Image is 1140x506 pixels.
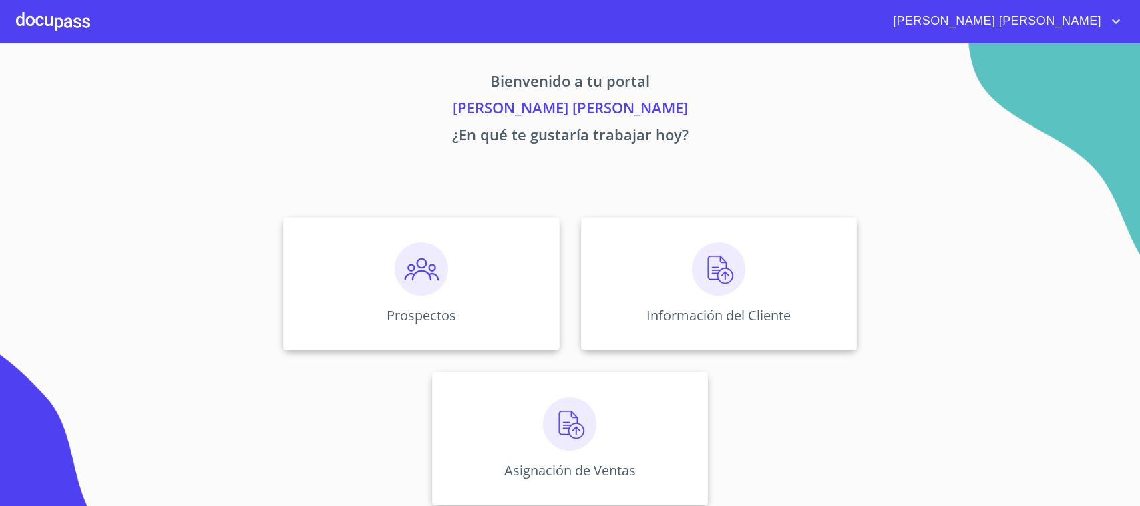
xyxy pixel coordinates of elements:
[159,97,982,123] p: [PERSON_NAME] [PERSON_NAME]
[883,11,1108,32] span: [PERSON_NAME] [PERSON_NAME]
[646,306,791,324] p: Información del Cliente
[159,123,982,150] p: ¿En qué te gustaría trabajar hoy?
[883,11,1124,32] button: account of current user
[504,461,636,479] p: Asignación de Ventas
[387,306,456,324] p: Prospectos
[543,397,596,451] img: carga.png
[159,70,982,97] p: Bienvenido a tu portal
[395,242,448,296] img: prospectos.png
[692,242,745,296] img: carga.png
